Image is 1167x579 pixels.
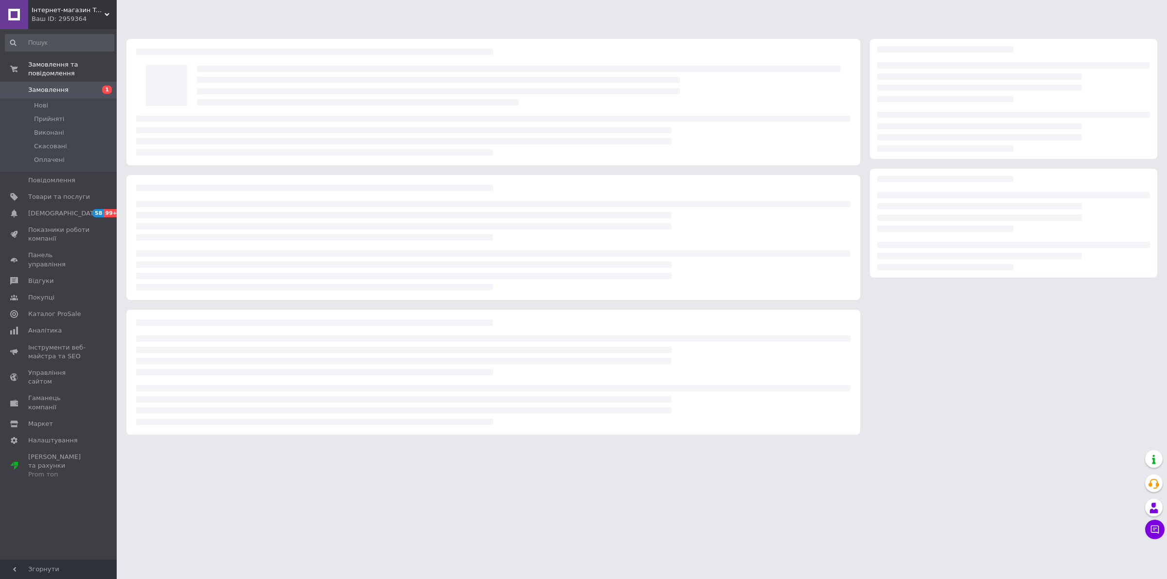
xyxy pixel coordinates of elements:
[28,293,54,302] span: Покупці
[34,115,64,123] span: Прийняті
[28,453,90,479] span: [PERSON_NAME] та рахунки
[28,251,90,268] span: Панель управління
[28,394,90,411] span: Гаманець компанії
[104,209,120,217] span: 99+
[28,193,90,201] span: Товари та послуги
[32,15,117,23] div: Ваш ID: 2959364
[28,420,53,428] span: Маркет
[28,436,78,445] span: Налаштування
[28,326,62,335] span: Аналітика
[28,277,53,285] span: Відгуки
[28,310,81,318] span: Каталог ProSale
[34,101,48,110] span: Нові
[28,343,90,361] span: Інструменти веб-майстра та SEO
[28,86,69,94] span: Замовлення
[28,176,75,185] span: Повідомлення
[34,142,67,151] span: Скасовані
[28,470,90,479] div: Prom топ
[32,6,105,15] span: Інтернет-магазин TopPosud
[28,209,100,218] span: [DEMOGRAPHIC_DATA]
[34,128,64,137] span: Виконані
[92,209,104,217] span: 58
[28,368,90,386] span: Управління сайтом
[34,156,65,164] span: Оплачені
[5,34,114,52] input: Пошук
[102,86,112,94] span: 1
[28,226,90,243] span: Показники роботи компанії
[28,60,117,78] span: Замовлення та повідомлення
[1145,520,1165,539] button: Чат з покупцем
